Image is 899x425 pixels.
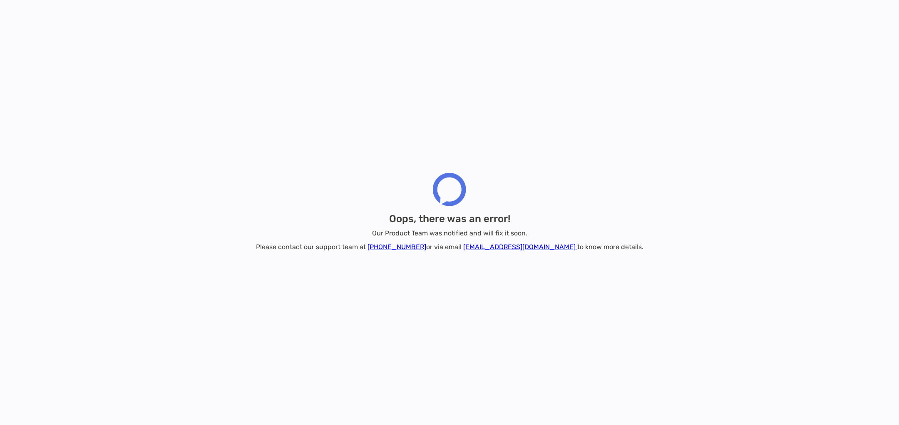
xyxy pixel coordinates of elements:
img: Zoe Financial [433,173,466,206]
p: Please contact our support team at or via email to know more details. [256,242,643,252]
a: [EMAIL_ADDRESS][DOMAIN_NAME] [463,243,577,251]
a: [PHONE_NUMBER] [368,243,426,251]
h2: Oops, there was an error! [389,213,510,225]
p: Our Product Team was notified and will fix it soon. [372,228,527,238]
